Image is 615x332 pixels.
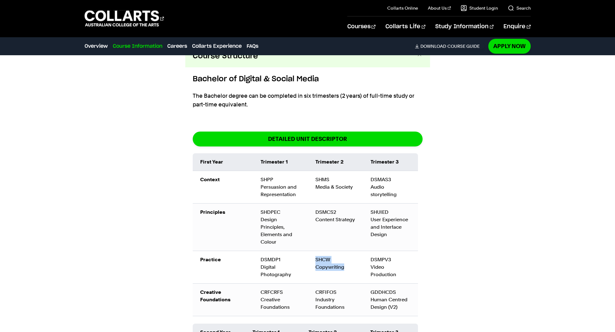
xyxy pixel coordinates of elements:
[247,43,258,50] a: FAQs
[503,16,530,37] a: Enquire
[508,5,531,11] a: Search
[420,43,446,49] span: Download
[387,5,418,11] a: Collarts Online
[488,39,531,53] a: Apply Now
[363,284,418,316] td: GDDHCDS Human Centred Design (V2)
[347,16,376,37] a: Courses
[200,177,220,182] strong: Context
[185,45,430,67] button: Course Structure
[200,209,225,215] strong: Principles
[363,251,418,284] td: DSMPV3 Video Production
[113,43,162,50] a: Course Information
[253,284,308,316] td: CRFCRFS Creative Foundations
[193,74,423,85] h6: Bachelor of Digital & Social Media
[193,51,258,61] span: Course Structure
[308,284,363,316] td: CRFIFOS Industry Foundations
[253,153,308,171] td: Trimester 1
[193,92,423,109] p: The Bachelor degree can be completed in six trimesters (2 years) of full-time study or part-time ...
[308,171,363,204] td: SHMS Media & Society
[193,132,423,146] a: DETAILED UNIT DESCRIPTOR
[253,251,308,284] td: DSMDP1 Digital Photography
[308,204,363,251] td: DSMCS2 Content Strategy
[253,171,308,204] td: SHPP Persuasion and Representation
[363,153,418,171] td: Trimester 3
[85,10,164,27] div: Go to homepage
[85,43,108,50] a: Overview
[253,204,308,251] td: SHDPEC Design Principles, Elements and Colour
[308,251,363,284] td: SHCW Copywriting
[200,289,231,303] strong: Creative Foundations
[363,171,418,204] td: DSMAS3 Audio storytelling
[385,16,425,37] a: Collarts Life
[200,257,221,262] strong: Practice
[193,153,253,171] td: First Year
[435,16,494,37] a: Study Information
[192,43,242,50] a: Collarts Experience
[308,153,363,171] td: Trimester 2
[415,43,485,49] a: DownloadCourse Guide
[461,5,498,11] a: Student Login
[167,43,187,50] a: Careers
[363,204,418,251] td: SHUIED User Experience and Interface Design
[428,5,451,11] a: About Us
